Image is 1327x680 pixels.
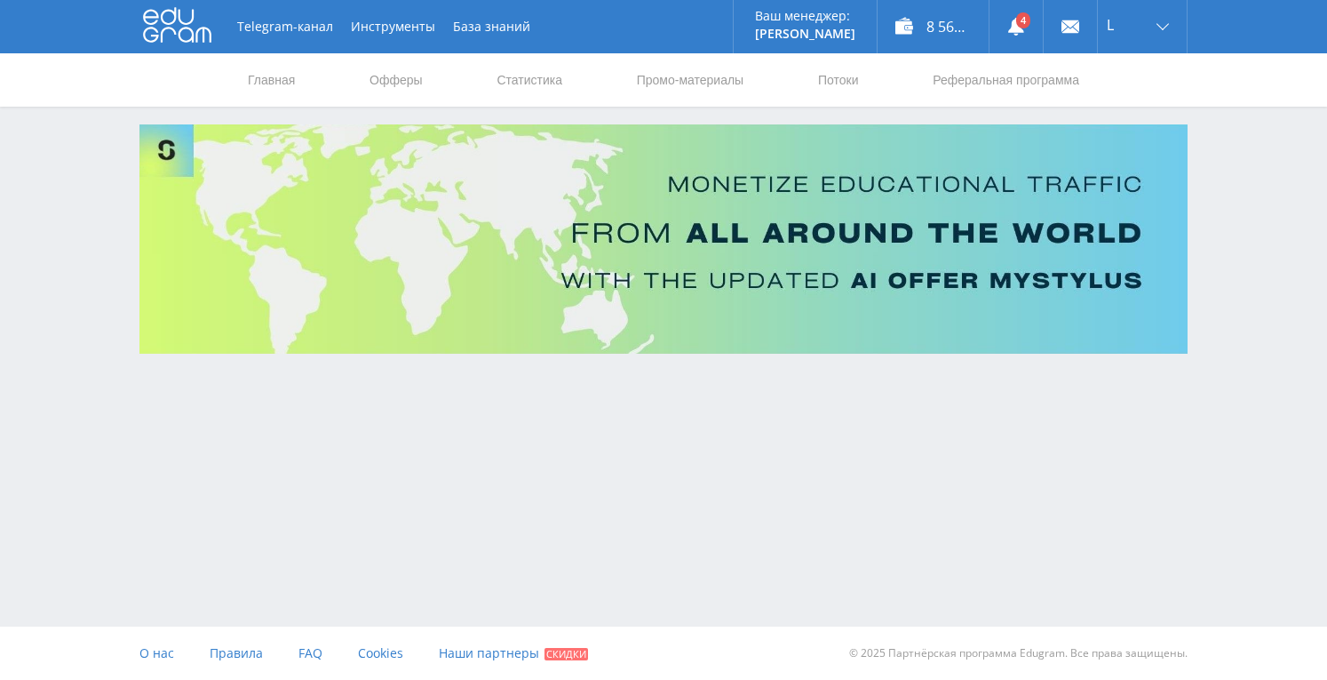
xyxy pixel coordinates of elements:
span: Cookies [358,644,403,661]
a: Реферальная программа [931,53,1081,107]
p: Ваш менеджер: [755,9,855,23]
img: Banner [139,124,1188,354]
a: Правила [210,627,263,680]
a: О нас [139,627,174,680]
div: © 2025 Партнёрская программа Edugram. Все права защищены. [672,627,1188,680]
span: О нас [139,644,174,661]
span: Наши партнеры [439,644,539,661]
span: Скидки [544,648,588,660]
a: FAQ [298,627,322,680]
a: Наши партнеры Скидки [439,627,588,680]
a: Главная [246,53,297,107]
a: Офферы [368,53,425,107]
span: Правила [210,644,263,661]
span: FAQ [298,644,322,661]
p: [PERSON_NAME] [755,27,855,41]
a: Промо-материалы [635,53,745,107]
a: Потоки [816,53,861,107]
a: Статистика [495,53,564,107]
span: L [1107,18,1114,32]
a: Cookies [358,627,403,680]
